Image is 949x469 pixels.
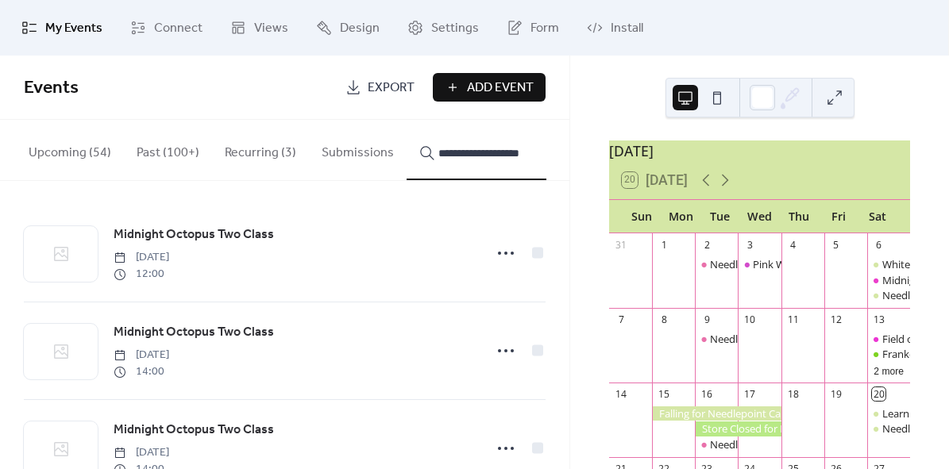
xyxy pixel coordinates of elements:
span: Install [611,19,643,38]
div: Tue [700,200,740,233]
a: Export [334,73,426,102]
a: My Events [10,6,114,49]
div: Fri [819,200,858,233]
div: 2 [700,238,714,252]
div: 11 [786,313,800,326]
div: Frankenstein Frenzy 2 Online Class [867,347,910,361]
a: Midnight Octopus Two Class [114,420,274,440]
a: Settings [395,6,491,49]
a: Form [495,6,571,49]
div: Thu [779,200,819,233]
div: 16 [700,387,714,401]
div: 9 [700,313,714,326]
span: Add Event [467,79,534,98]
a: Design [304,6,392,49]
div: 17 [743,387,757,401]
button: Past (100+) [124,120,212,179]
div: Store Closed for Private Event [695,421,781,436]
div: 15 [658,387,671,401]
button: 2 more [867,363,910,378]
div: Midnight Octopus Class [867,273,910,287]
div: Needlepoint Workshop A Saturday [867,421,910,436]
span: [DATE] [114,249,169,266]
div: 5 [829,238,843,252]
span: Midnight Octopus Two Class [114,421,274,440]
button: Upcoming (54) [16,120,124,179]
div: 19 [829,387,843,401]
div: Field of Dreams Class [867,332,910,346]
a: Views [218,6,300,49]
a: Midnight Octopus Two Class [114,225,274,245]
span: Connect [154,19,203,38]
span: Midnight Octopus Two Class [114,323,274,342]
span: Views [254,19,288,38]
div: Sun [622,200,662,233]
span: Design [340,19,380,38]
div: Needlepoint Workshop Class C - 4pm AZ Time [695,437,738,452]
div: Wed [740,200,780,233]
span: 12:00 [114,266,169,283]
div: Needlepoint Workshop A Saturday [867,288,910,302]
div: 3 [743,238,757,252]
div: Sat [858,200,897,233]
div: White Desert Bloom Online [867,257,910,271]
div: Mon [662,200,701,233]
div: 1 [658,238,671,252]
span: Form [530,19,559,38]
span: [DATE] [114,347,169,363]
button: Submissions [309,120,407,179]
div: Pink Winking Santa Stitch Along [738,257,781,271]
button: Add Event [433,73,546,102]
div: 31 [615,238,628,252]
div: Needlepoint Workshop Class A - 4pm AZ Time [695,332,738,346]
div: 7 [615,313,628,326]
div: Learn with Lisa: Stump Work [867,406,910,421]
span: Settings [431,19,479,38]
div: Needlepoint Workshop Class C - 4pm AZ Time [710,257,926,271]
span: 14:00 [114,363,169,380]
div: 8 [658,313,671,326]
a: Install [575,6,655,49]
div: 4 [786,238,800,252]
div: 10 [743,313,757,326]
div: [DATE] [609,140,910,161]
div: 6 [872,238,885,252]
div: 20 [872,387,885,401]
div: 18 [786,387,800,401]
div: Needlepoint Workshop Class C - 4pm AZ Time [695,257,738,271]
span: Export [368,79,415,98]
div: Pink Winking Santa Stitch Along [753,257,902,271]
div: Needlepoint Workshop Class A - 4pm AZ Time [710,332,926,346]
span: Events [24,71,79,106]
span: [DATE] [114,444,169,461]
div: 14 [615,387,628,401]
div: 13 [872,313,885,326]
div: Falling for Needlepoint Canvas Retreat [652,406,781,421]
a: Connect [118,6,214,49]
span: My Events [45,19,102,38]
button: Recurring (3) [212,120,309,179]
div: 12 [829,313,843,326]
div: Needlepoint Workshop Class C - 4pm AZ Time [710,437,926,452]
a: Midnight Octopus Two Class [114,322,274,343]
